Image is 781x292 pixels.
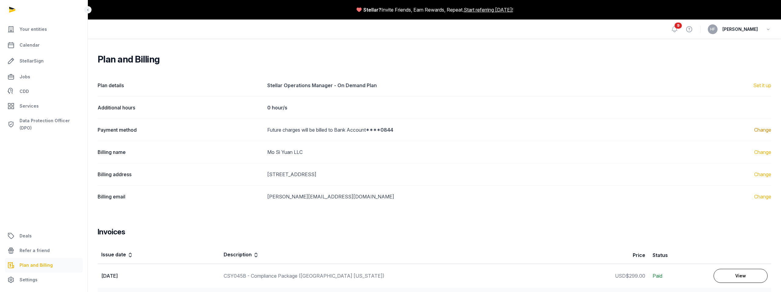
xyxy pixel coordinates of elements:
a: Settings [5,272,83,287]
iframe: Chat Widget [750,263,781,292]
h3: Invoices [98,227,125,237]
td: [DATE] [98,264,220,288]
a: Start referring [DATE]! [464,6,513,13]
div: Set it up [753,82,771,89]
dd: [PERSON_NAME][EMAIL_ADDRESS][DOMAIN_NAME] [267,193,771,200]
div: Description [224,251,259,259]
div: Issue date [101,251,133,259]
a: Change [754,171,771,178]
span: $299.00 [626,273,645,279]
dt: Plan details [98,82,262,89]
dt: Billing email [98,193,262,200]
dt: Payment method [98,126,262,134]
button: HF [708,24,718,34]
a: Refer a friend [5,243,83,258]
span: 9 [675,23,682,29]
span: Refer a friend [20,247,50,254]
a: Plan and Billing [5,258,83,272]
dd: Mo Si Yuan LLC [267,148,771,156]
dt: Additional hours [98,104,262,111]
a: Change [754,193,771,200]
dt: Billing address [98,171,262,178]
span: [PERSON_NAME] [722,26,758,33]
span: StellarSign [20,57,44,65]
a: CDD [5,85,83,98]
span: Stellar? [363,6,381,13]
span: Future charges will be billed to Bank Account [267,127,393,133]
span: CDD [20,88,29,95]
span: Plan and Billing [20,262,53,269]
strong: Stellar Operations Manager - On Demand Plan [267,82,377,88]
dt: Billing name [98,148,262,156]
span: Paid [653,273,662,279]
span: Settings [20,276,38,283]
th: Status [649,247,710,264]
a: Jobs [5,69,83,84]
a: Services [5,99,83,113]
dd: [STREET_ADDRESS] [267,171,771,178]
a: Your entities [5,22,83,37]
a: Change [754,148,771,156]
span: Your entities [20,26,47,33]
th: Price [588,247,649,264]
span: Jobs [20,73,30,80]
a: StellarSign [5,54,83,68]
span: USD [615,273,626,279]
a: Calendar [5,38,83,52]
a: Deals [5,229,83,243]
span: Calendar [20,41,40,49]
strong: 0 hour/s [267,105,287,111]
span: Deals [20,232,32,240]
h2: Plan and Billing [98,54,771,65]
span: HF [710,27,715,31]
a: Data Protection Officer (DPO) [5,115,83,134]
a: View [714,269,768,283]
span: Data Protection Officer (DPO) [20,117,80,132]
div: CSY045B - Compliance Package ([GEOGRAPHIC_DATA] [US_STATE]) [224,272,584,280]
a: Change [754,126,771,134]
span: Services [20,102,39,110]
